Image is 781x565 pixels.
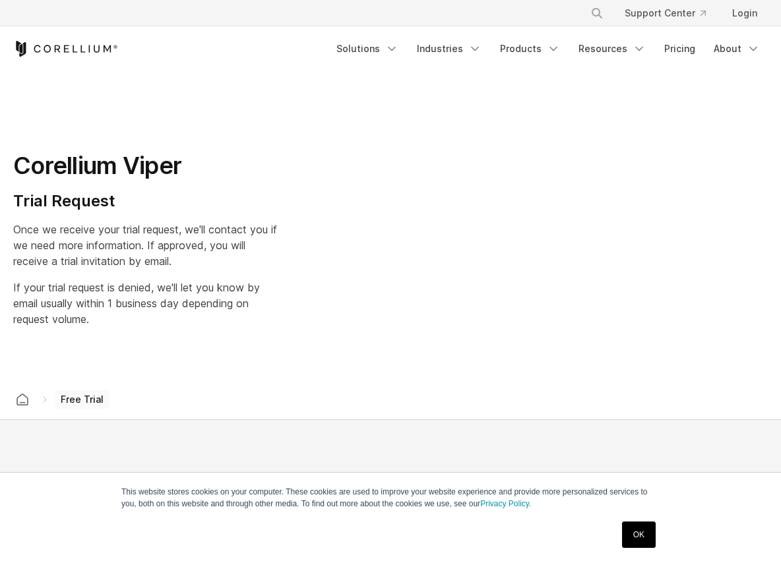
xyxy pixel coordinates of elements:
a: Corellium Home [13,41,118,57]
h1: Corellium Viper [13,151,280,181]
a: OK [622,521,656,548]
div: Navigation Menu [575,1,768,25]
span: Free Trial [55,390,109,409]
span: If your trial request is denied, we'll let you know by email usually within 1 business day depend... [13,281,260,326]
h4: Trial Request [13,191,280,211]
a: Privacy Policy. [480,499,531,508]
span: Once we receive your trial request, we'll contact you if we need more information. If approved, y... [13,223,277,268]
a: Pricing [656,37,703,61]
a: Industries [409,37,489,61]
a: About [706,37,768,61]
a: Resources [571,37,654,61]
a: Solutions [328,37,406,61]
a: Corellium home [11,390,34,409]
a: Products [492,37,568,61]
a: Login [722,1,768,25]
button: Search [585,1,609,25]
div: Navigation Menu [328,37,768,61]
p: This website stores cookies on your computer. These cookies are used to improve your website expe... [121,486,660,510]
a: Support Center [614,1,716,25]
